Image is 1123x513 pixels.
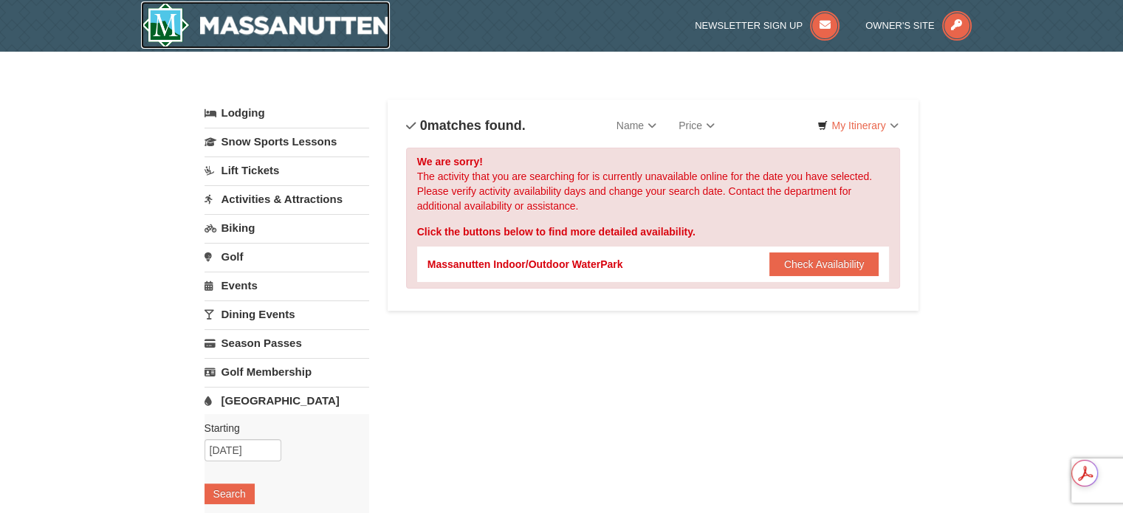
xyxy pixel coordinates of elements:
a: Lift Tickets [205,156,369,184]
a: My Itinerary [808,114,907,137]
a: Price [667,111,726,140]
a: Name [605,111,667,140]
a: Events [205,272,369,299]
span: Owner's Site [865,20,935,31]
a: Lodging [205,100,369,126]
button: Search [205,483,255,504]
a: Owner's Site [865,20,972,31]
a: Golf Membership [205,358,369,385]
strong: We are sorry! [417,156,483,168]
button: Check Availability [769,252,879,276]
a: Massanutten Resort [141,1,391,49]
img: Massanutten Resort Logo [141,1,391,49]
h4: matches found. [406,118,526,133]
a: Activities & Attractions [205,185,369,213]
label: Starting [205,421,358,435]
div: Click the buttons below to find more detailed availability. [417,224,890,239]
a: Dining Events [205,300,369,328]
div: Massanutten Indoor/Outdoor WaterPark [427,257,623,272]
a: [GEOGRAPHIC_DATA] [205,387,369,414]
span: 0 [420,118,427,133]
span: Newsletter Sign Up [695,20,803,31]
a: Snow Sports Lessons [205,128,369,155]
div: The activity that you are searching for is currently unavailable online for the date you have sel... [406,148,901,289]
a: Golf [205,243,369,270]
a: Newsletter Sign Up [695,20,839,31]
a: Season Passes [205,329,369,357]
a: Biking [205,214,369,241]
